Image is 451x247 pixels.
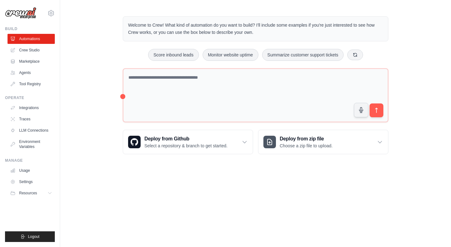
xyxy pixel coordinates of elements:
[8,68,55,78] a: Agents
[5,95,55,100] div: Operate
[8,188,55,198] button: Resources
[8,114,55,124] a: Traces
[8,45,55,55] a: Crew Studio
[280,143,333,149] p: Choose a zip file to upload.
[280,135,333,143] h3: Deploy from zip file
[8,177,55,187] a: Settings
[128,22,383,36] p: Welcome to Crew! What kind of automation do you want to build? I'll include some examples if you'...
[144,143,227,149] p: Select a repository & branch to get started.
[28,234,39,239] span: Logout
[5,26,55,31] div: Build
[8,79,55,89] a: Tool Registry
[5,231,55,242] button: Logout
[8,125,55,135] a: LLM Connections
[8,166,55,176] a: Usage
[8,34,55,44] a: Automations
[19,191,37,196] span: Resources
[144,135,227,143] h3: Deploy from Github
[8,56,55,66] a: Marketplace
[8,137,55,152] a: Environment Variables
[420,217,451,247] iframe: Chat Widget
[262,49,344,61] button: Summarize customer support tickets
[148,49,199,61] button: Score inbound leads
[8,103,55,113] a: Integrations
[203,49,258,61] button: Monitor website uptime
[5,7,36,19] img: Logo
[5,158,55,163] div: Manage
